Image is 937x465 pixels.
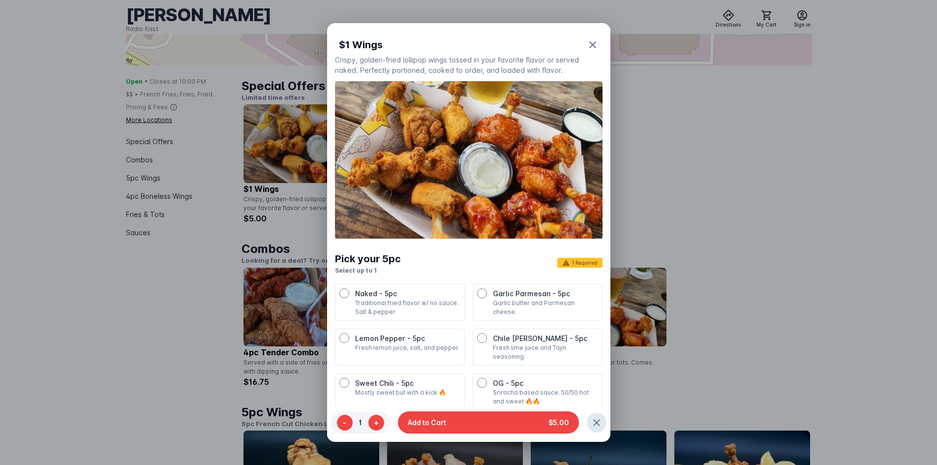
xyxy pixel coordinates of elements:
p: Mostly sweet but with a kick 🔥 [355,388,460,397]
span: Lemon Pepper - 5pc [355,334,425,342]
p: Select up to 1 [335,266,401,275]
span: Add to Cart [408,418,446,428]
span: OG - 5pc [493,379,523,387]
span: 1 [353,418,368,428]
span: Naked - 5pc [355,289,397,298]
div: Crispy, golden-fried lollipop wings tossed in your favorite flavor or served naked. Perfectly por... [335,55,603,75]
p: Sriracha based sauce. 50/50 hot and sweet 🔥🔥 [493,388,598,406]
img: 8c509e9c-7326-4d6b-9838-b0ab6b54b62c.png [335,81,603,239]
span: $5.00 [548,418,569,428]
div: Pick your 5pc [335,251,401,266]
p: Traditional fried flavor w/ no sauce. Salt & pepper. [355,299,460,316]
span: 1 Required [557,258,603,268]
span: Garlic Parmesan - 5pc [493,289,570,298]
span: Sweet Chili - 5pc [355,379,414,387]
span: $1 Wings [339,37,383,52]
p: Garlic butter and Parmesan cheese. [493,299,598,316]
p: Fresh lemon juice, salt, and pepper. [355,343,460,352]
button: - [337,415,353,431]
span: Chile [PERSON_NAME] - 5pc [493,334,587,342]
p: Fresh lime juice and Tajin seasoning. [493,343,598,361]
button: Add to Cart$5.00 [398,412,579,434]
button: + [368,415,384,431]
